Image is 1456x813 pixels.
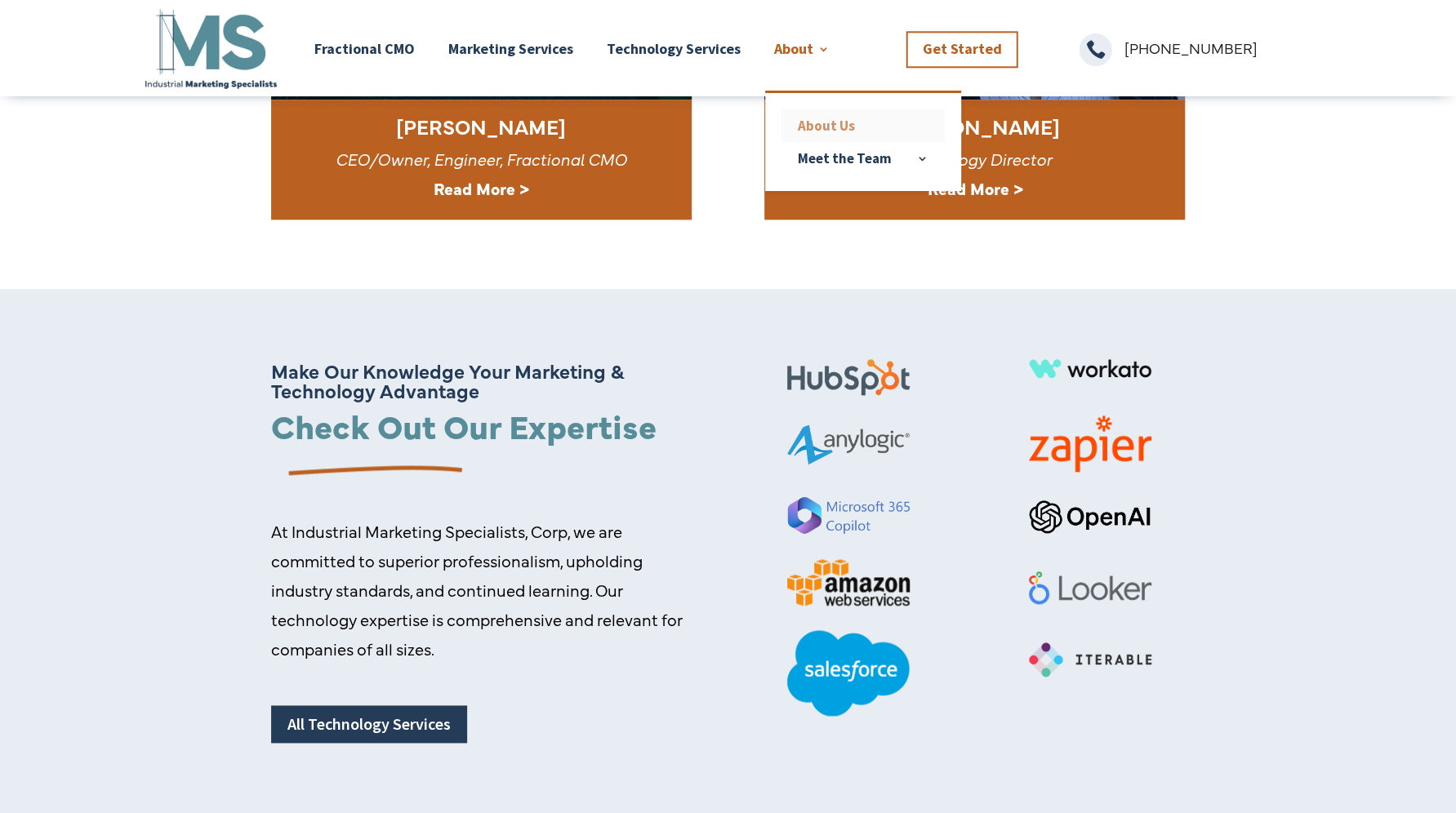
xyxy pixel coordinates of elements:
a: Meet the Team [781,142,945,175]
a: Read More > [927,177,1022,199]
a: Get Started [906,31,1018,68]
a: About Us [781,109,945,142]
h2: Check Out Our Expertise [271,408,703,450]
h3: [PERSON_NAME] [764,116,1185,144]
img: Zapier.svg [1029,415,1151,472]
img: Iterablev2 [1029,642,1151,676]
img: AnyLogic [787,411,910,464]
img: OpenAI_Logo [1029,500,1151,534]
span:  [1080,33,1112,66]
img: Looker [1029,571,1151,604]
p: At Industrial Marketing Specialists, Corp, we are committed to superior professionalism, upholdin... [271,517,703,664]
em: Technology Director [898,148,1051,170]
a: Marketing Services [448,6,573,91]
img: aws [787,559,910,605]
img: underline [271,451,469,492]
h3: [PERSON_NAME] [271,116,692,144]
img: salesforce [787,630,910,716]
a: Technology Services [607,6,741,91]
img: copilot [787,496,910,535]
a: Read More > [434,177,529,199]
img: hubspot_logo [787,359,910,394]
h5: Make Our Knowledge Your Marketing & Technology Advantage [271,361,703,408]
a: Fractional CMO [314,6,415,91]
a: About [774,6,830,91]
a: All Technology Services [271,705,467,743]
p: [PHONE_NUMBER] [1124,33,1314,63]
em: CEO/Owner, Engineer, Fractional CMO [336,148,627,170]
img: Workato [1029,359,1151,378]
